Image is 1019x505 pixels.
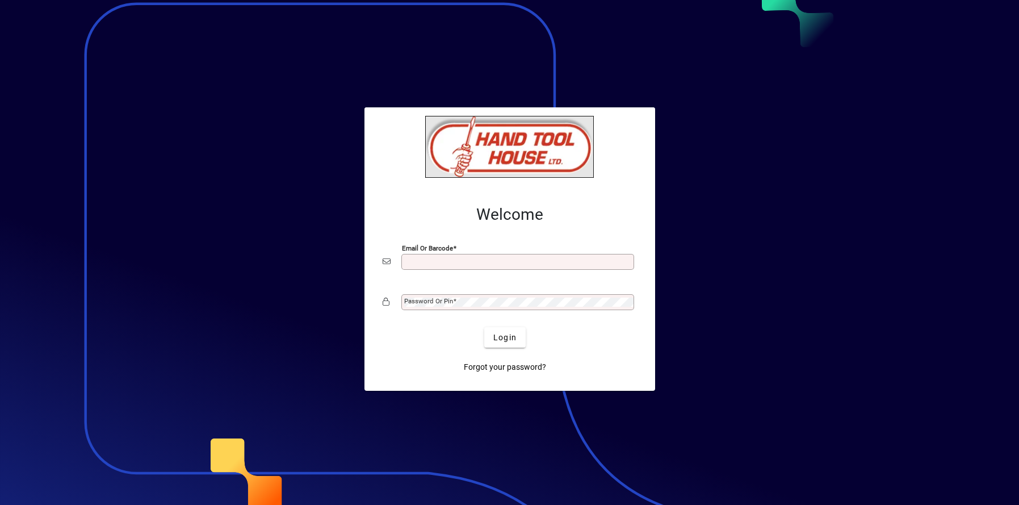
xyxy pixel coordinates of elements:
[464,361,546,373] span: Forgot your password?
[459,357,551,377] a: Forgot your password?
[404,297,453,305] mat-label: Password or Pin
[493,332,517,344] span: Login
[402,244,453,252] mat-label: Email or Barcode
[484,327,526,348] button: Login
[383,205,637,224] h2: Welcome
